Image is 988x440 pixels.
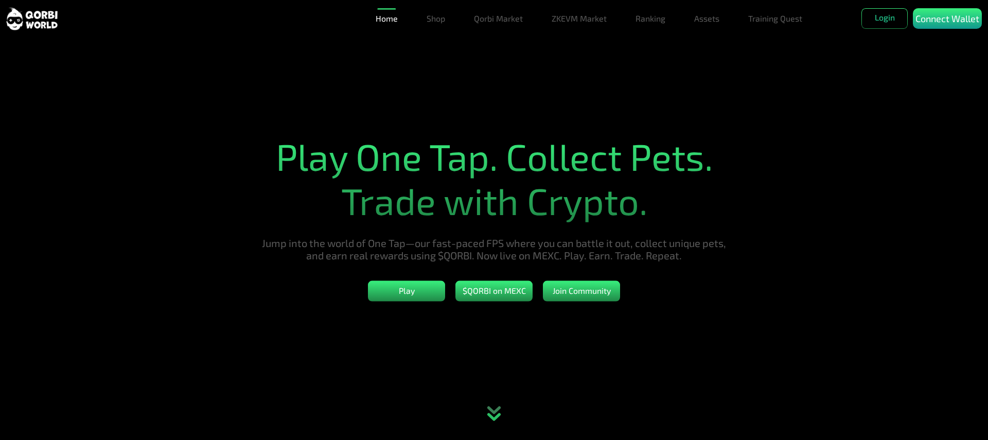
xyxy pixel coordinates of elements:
[372,8,402,29] a: Home
[690,8,724,29] a: Assets
[548,8,611,29] a: ZKEVM Market
[253,133,735,222] h1: Play One Tap. Collect Pets. Trade with Crypto.
[631,8,669,29] a: Ranking
[861,8,908,29] button: Login
[744,8,806,29] a: Training Quest
[543,281,620,302] button: Join Community
[455,281,533,302] button: $QORBI on MEXC
[915,12,979,26] p: Connect Wallet
[470,8,527,29] a: Qorbi Market
[471,394,517,440] div: animation
[6,7,58,31] img: sticky brand-logo
[253,237,735,261] h5: Jump into the world of One Tap—our fast-paced FPS where you can battle it out, collect unique pet...
[422,8,449,29] a: Shop
[368,281,445,302] button: Play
